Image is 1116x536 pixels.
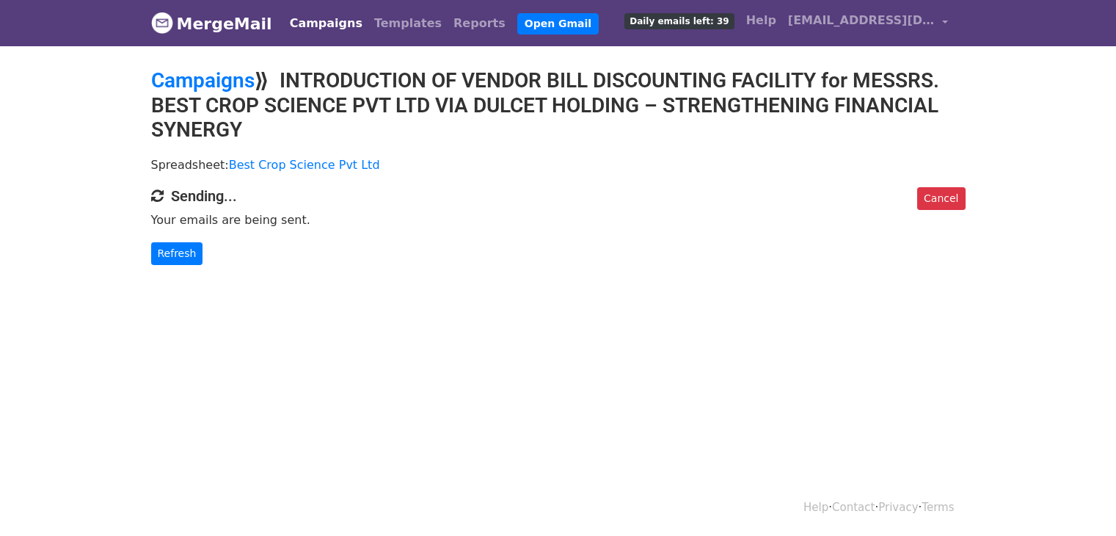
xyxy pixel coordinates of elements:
[151,8,272,39] a: MergeMail
[284,9,368,38] a: Campaigns
[803,501,828,514] a: Help
[229,158,380,172] a: Best Crop Science Pvt Ltd
[151,212,966,228] p: Your emails are being sent.
[151,242,203,265] a: Refresh
[151,157,966,173] p: Spreadsheet:
[832,501,875,514] a: Contact
[624,13,734,29] span: Daily emails left: 39
[151,187,966,205] h4: Sending...
[151,68,255,93] a: Campaigns
[782,6,954,40] a: [EMAIL_ADDRESS][DOMAIN_NAME]
[878,501,918,514] a: Privacy
[619,6,740,35] a: Daily emails left: 39
[922,501,954,514] a: Terms
[368,9,448,38] a: Templates
[788,12,935,29] span: [EMAIL_ADDRESS][DOMAIN_NAME]
[151,68,966,142] h2: ⟫ INTRODUCTION OF VENDOR BILL DISCOUNTING FACILITY for MESSRS. BEST CROP SCIENCE PVT LTD VIA DULC...
[151,12,173,34] img: MergeMail logo
[448,9,511,38] a: Reports
[917,187,965,210] a: Cancel
[517,13,599,35] a: Open Gmail
[740,6,782,35] a: Help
